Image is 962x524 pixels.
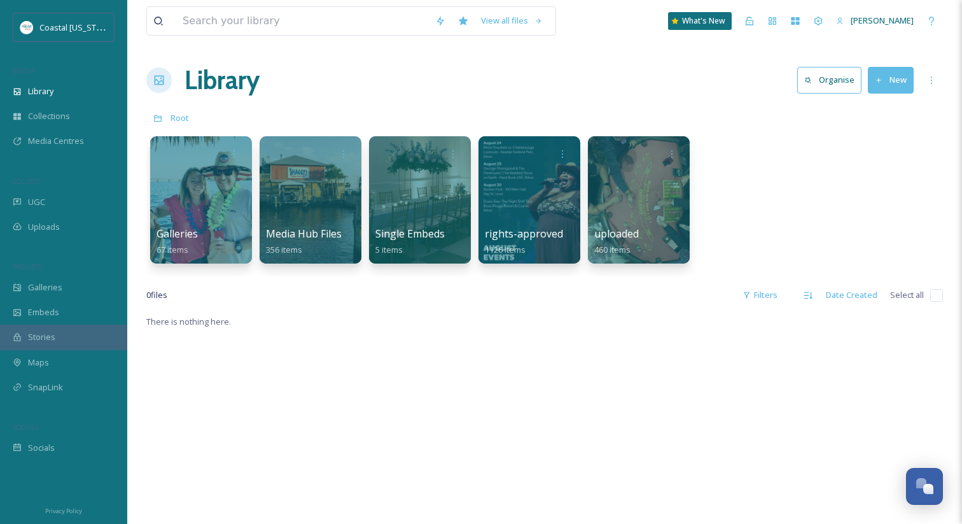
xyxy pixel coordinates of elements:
[266,227,342,241] span: Media Hub Files
[28,281,62,294] span: Galleries
[146,289,167,301] span: 0 file s
[176,7,429,35] input: Search your library
[266,244,302,255] span: 356 items
[266,228,342,255] a: Media Hub Files356 items
[28,196,45,208] span: UGC
[171,110,189,125] a: Root
[28,306,59,318] span: Embeds
[28,85,53,97] span: Library
[375,228,445,255] a: Single Embeds5 items
[146,316,231,327] span: There is nothing here.
[28,221,60,233] span: Uploads
[485,244,526,255] span: 1126 items
[868,67,914,93] button: New
[906,468,943,505] button: Open Chat
[28,381,63,393] span: SnapLink
[890,289,924,301] span: Select all
[13,262,42,271] span: WIDGETS
[171,112,189,124] span: Root
[13,422,38,432] span: SOCIALS
[13,66,35,75] span: MEDIA
[485,227,563,241] span: rights-approved
[13,176,40,186] span: COLLECT
[157,227,198,241] span: Galleries
[797,67,861,93] button: Organise
[28,331,55,343] span: Stories
[736,283,784,308] div: Filters
[28,357,49,369] span: Maps
[668,12,732,30] a: What's New
[485,228,563,255] a: rights-approved1126 items
[830,8,920,33] a: [PERSON_NAME]
[28,135,84,147] span: Media Centres
[28,110,70,122] span: Collections
[39,21,113,33] span: Coastal [US_STATE]
[20,21,33,34] img: download%20%281%29.jpeg
[185,61,260,99] a: Library
[819,283,884,308] div: Date Created
[375,244,403,255] span: 5 items
[851,15,914,26] span: [PERSON_NAME]
[594,228,639,255] a: uploaded460 items
[375,227,445,241] span: Single Embeds
[157,244,188,255] span: 67 items
[45,507,82,515] span: Privacy Policy
[45,502,82,518] a: Privacy Policy
[157,228,198,255] a: Galleries67 items
[475,8,549,33] a: View all files
[28,442,55,454] span: Socials
[797,67,868,93] a: Organise
[594,244,631,255] span: 460 items
[594,227,639,241] span: uploaded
